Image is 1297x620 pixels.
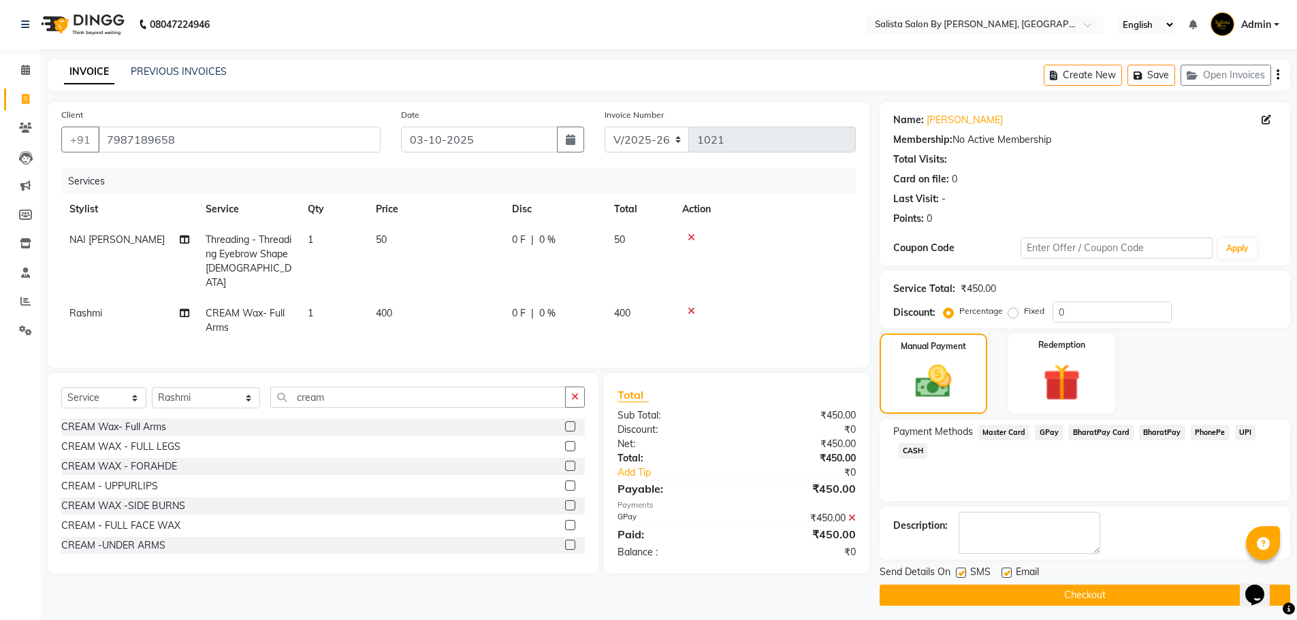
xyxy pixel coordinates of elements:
[61,127,99,152] button: +91
[893,172,949,186] div: Card on file:
[401,109,419,121] label: Date
[607,526,737,542] div: Paid:
[901,340,966,353] label: Manual Payment
[1241,18,1271,32] span: Admin
[899,443,928,459] span: CASH
[376,233,387,246] span: 50
[1068,425,1134,440] span: BharatPay Card
[1181,65,1271,86] button: Open Invoices
[758,466,866,480] div: ₹0
[607,423,737,437] div: Discount:
[942,192,946,206] div: -
[1240,566,1283,606] iframe: chat widget
[1038,339,1085,351] label: Redemption
[531,306,534,321] span: |
[970,565,991,582] span: SMS
[300,194,368,225] th: Qty
[1139,425,1185,440] span: BharatPay
[64,60,114,84] a: INVOICE
[1031,359,1092,406] img: _gift.svg
[1211,12,1234,36] img: Admin
[893,425,973,439] span: Payment Methods
[35,5,128,44] img: logo
[61,538,165,553] div: CREAM -UNDER ARMS
[270,387,566,408] input: Search or Scan
[737,480,866,497] div: ₹450.00
[504,194,606,225] th: Disc
[605,109,664,121] label: Invoice Number
[61,420,166,434] div: CREAM Wax- Full Arms
[368,194,504,225] th: Price
[607,511,737,525] div: GPay
[737,451,866,466] div: ₹450.00
[893,282,955,296] div: Service Total:
[952,172,957,186] div: 0
[893,113,924,127] div: Name:
[69,307,102,319] span: Rashmi
[1021,238,1213,259] input: Enter Offer / Coupon Code
[512,306,526,321] span: 0 F
[1127,65,1175,86] button: Save
[607,480,737,497] div: Payable:
[61,499,185,513] div: CREAM WAX -SIDE BURNS
[197,194,300,225] th: Service
[614,233,625,246] span: 50
[1191,425,1230,440] span: PhonePe
[512,233,526,247] span: 0 F
[61,194,197,225] th: Stylist
[1235,425,1256,440] span: UPI
[1218,238,1257,259] button: Apply
[893,306,935,320] div: Discount:
[61,519,180,533] div: CREAM - FULL FACE WAX
[880,565,950,582] span: Send Details On
[893,519,948,533] div: Description:
[150,5,210,44] b: 08047224946
[737,511,866,525] div: ₹450.00
[607,545,737,559] div: Balance :
[61,440,180,454] div: CREAM WAX - FULL LEGS
[614,307,630,319] span: 400
[607,466,758,480] a: Add Tip
[531,233,534,247] span: |
[131,65,227,78] a: PREVIOUS INVOICES
[69,233,165,246] span: NAI [PERSON_NAME]
[308,307,313,319] span: 1
[607,408,737,423] div: Sub Total:
[607,437,737,451] div: Net:
[893,241,1021,255] div: Coupon Code
[308,233,313,246] span: 1
[737,408,866,423] div: ₹450.00
[618,388,649,402] span: Total
[607,451,737,466] div: Total:
[927,212,932,226] div: 0
[98,127,381,152] input: Search by Name/Mobile/Email/Code
[737,526,866,542] div: ₹450.00
[606,194,674,225] th: Total
[63,169,866,194] div: Services
[674,194,856,225] th: Action
[539,233,556,247] span: 0 %
[1024,305,1044,317] label: Fixed
[961,282,996,296] div: ₹450.00
[737,437,866,451] div: ₹450.00
[893,212,924,226] div: Points:
[61,109,83,121] label: Client
[376,307,392,319] span: 400
[206,307,285,333] span: CREAM Wax- Full Arms
[1016,565,1039,582] span: Email
[206,233,291,289] span: Threading - Threading Eyebrow Shape [DEMOGRAPHIC_DATA]
[1035,425,1063,440] span: GPay
[893,152,947,167] div: Total Visits:
[978,425,1030,440] span: Master Card
[893,133,952,147] div: Membership:
[893,192,939,206] div: Last Visit:
[61,479,158,493] div: CREAM - UPPURLIPS
[61,459,177,474] div: CREAM WAX - FORAHDE
[737,423,866,437] div: ₹0
[539,306,556,321] span: 0 %
[1044,65,1122,86] button: Create New
[893,133,1277,147] div: No Active Membership
[927,113,1003,127] a: [PERSON_NAME]
[880,585,1290,606] button: Checkout
[904,361,963,402] img: _cash.svg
